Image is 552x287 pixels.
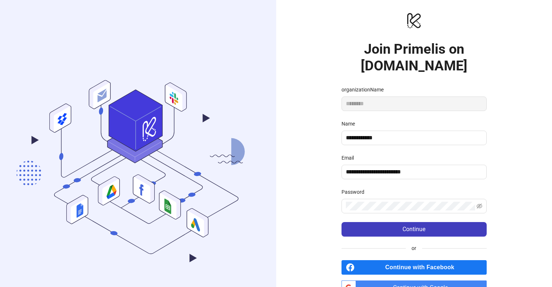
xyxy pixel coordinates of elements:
[342,86,388,94] label: organizationName
[346,134,481,142] input: Name
[477,203,482,209] span: eye-invisible
[342,154,359,162] label: Email
[342,97,487,111] input: organizationName
[342,260,487,275] a: Continue with Facebook
[342,120,360,128] label: Name
[346,202,475,210] input: Password
[406,244,422,252] span: or
[346,168,481,176] input: Email
[342,222,487,237] button: Continue
[342,188,369,196] label: Password
[402,226,425,233] span: Continue
[342,41,487,74] h1: Join Primelis on [DOMAIN_NAME]
[357,260,487,275] span: Continue with Facebook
